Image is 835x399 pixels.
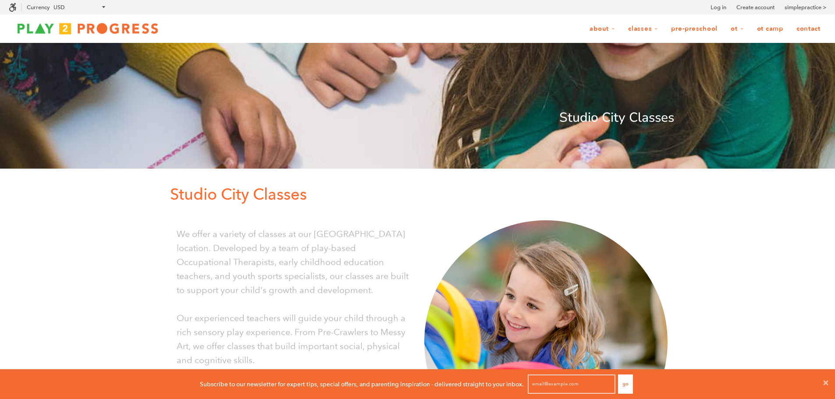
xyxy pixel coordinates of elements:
a: Pre-Preschool [665,21,723,37]
input: email@example.com [528,374,615,394]
a: Log in [711,3,726,12]
button: Go [618,374,633,394]
a: OT [725,21,750,37]
p: Studio City Classes [170,182,674,207]
a: OT Camp [751,21,789,37]
img: Play2Progress logo [9,20,167,37]
p: Studio City Classes [161,107,674,128]
a: Classes [622,21,664,37]
a: Create account [736,3,775,12]
label: Currency [27,4,50,11]
a: About [584,21,621,37]
a: Contact [791,21,826,37]
p: Our experienced teachers will guide your child through a rich sensory play experience. From Pre-C... [177,311,411,367]
a: simplepractice > [785,3,826,12]
p: We offer a variety of classes at our [GEOGRAPHIC_DATA] location. Developed by a team of play-base... [177,227,411,297]
p: Subscribe to our newsletter for expert tips, special offers, and parenting inspiration - delivere... [200,379,524,389]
